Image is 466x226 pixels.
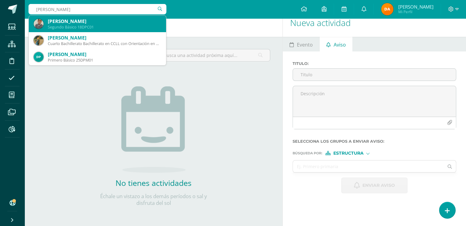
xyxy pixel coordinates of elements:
[48,18,161,24] div: [PERSON_NAME]
[293,61,456,66] label: Titulo :
[34,36,44,45] img: 39bd41ffd4b16333d29262ddc5455393.png
[293,160,444,172] input: Ej. Primero primaria
[92,178,215,188] h2: No tienes actividades
[48,51,161,58] div: [PERSON_NAME]
[293,139,456,144] label: Selecciona los grupos a enviar aviso :
[341,178,407,193] button: Enviar aviso
[325,151,371,155] div: [object Object]
[297,37,313,52] span: Evento
[334,37,346,52] span: Aviso
[48,58,161,63] div: Primero Básico 25DPM01
[48,24,161,30] div: Segundo Básico 18DPC01
[92,193,215,206] p: Échale un vistazo a los demás períodos o sal y disfruta del sol
[290,9,459,37] h1: Nueva actividad
[34,52,44,62] img: a5494d6ebb040f31bcc627ffca1cb144.png
[293,152,322,155] span: Búsqueda por :
[28,4,166,14] input: Busca un usuario...
[121,86,186,173] img: no_activities.png
[156,49,270,61] input: Busca una actividad próxima aquí...
[333,152,363,155] span: Estructura
[34,19,44,29] img: 19bd5b58a768e3df6f77d2d88b45e9ad.png
[398,4,433,10] span: [PERSON_NAME]
[293,69,456,81] input: Titulo
[48,41,161,46] div: Cuarto Bachillerato Bachillerato en CCLL con Orientación en Diseño Gráfico 25DPR01
[398,9,433,14] span: Mi Perfil
[362,178,395,193] span: Enviar aviso
[320,37,352,51] a: Aviso
[283,37,319,51] a: Evento
[381,3,393,15] img: 82a5943632aca8211823fb2e9800a6c1.png
[48,35,161,41] div: [PERSON_NAME]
